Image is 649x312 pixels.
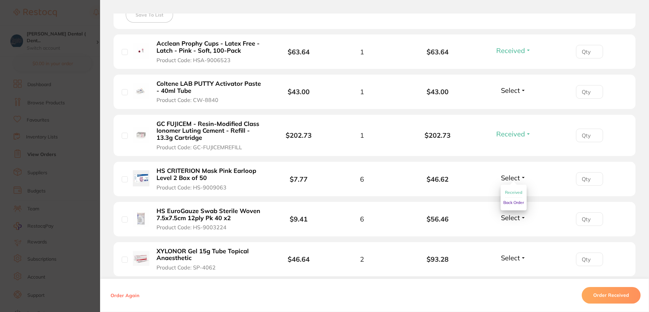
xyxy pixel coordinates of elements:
[496,46,525,55] span: Received
[494,46,533,55] button: Received
[576,85,603,99] input: Qty
[157,121,261,141] b: GC FUJICEM - Resin-Modified Class Ionomer Luting Cement - Refill - 13.3g Cartridge
[288,255,310,263] b: $46.64
[133,43,149,59] img: Acclean Prophy Cups - Latex Free - Latch - Pink - Soft, 100-Pack
[499,213,528,222] button: Select
[505,187,522,198] button: Received
[157,40,261,54] b: Acclean Prophy Cups - Latex Free - Latch - Pink - Soft, 100-Pack
[288,48,310,56] b: $63.64
[400,255,476,263] b: $93.28
[496,130,525,138] span: Received
[360,255,364,263] span: 2
[576,253,603,266] input: Qty
[400,215,476,223] b: $56.46
[154,167,263,191] button: HS CRITERION Mask Pink Earloop Level 2 Box of 50 Product Code: HS-9009063
[157,264,216,270] span: Product Code: SP-4062
[582,287,641,304] button: Order Received
[360,48,364,56] span: 1
[501,254,520,262] span: Select
[400,88,476,96] b: $43.00
[154,40,263,63] button: Acclean Prophy Cups - Latex Free - Latch - Pink - Soft, 100-Pack Product Code: HSA-9006523
[503,198,524,208] button: Back Order
[576,129,603,142] input: Qty
[501,174,520,182] span: Select
[576,212,603,226] input: Qty
[157,208,261,222] b: HS EuroGauze Swab Sterile Woven 7.5x7.5cm 12ply Pk 40 x2
[109,292,141,298] button: Order Again
[501,86,520,95] span: Select
[133,127,149,143] img: GC FUJICEM - Resin-Modified Class Ionomer Luting Cement - Refill - 13.3g Cartridge
[286,131,312,139] b: $202.73
[501,213,520,222] span: Select
[157,248,261,262] b: XYLONOR Gel 15g Tube Topical Anaesthetic
[157,57,231,63] span: Product Code: HSA-9006523
[360,215,364,223] span: 6
[290,215,308,223] b: $9.41
[154,248,263,271] button: XYLONOR Gel 15g Tube Topical Anaesthetic Product Code: SP-4062
[157,97,218,103] span: Product Code: CW-8840
[290,175,308,183] b: $7.77
[400,175,476,183] b: $46.62
[505,190,522,195] span: Received
[360,175,364,183] span: 6
[503,200,524,205] span: Back Order
[157,224,226,230] span: Product Code: HS-9003224
[576,172,603,186] input: Qty
[154,120,263,151] button: GC FUJICEM - Resin-Modified Class Ionomer Luting Cement - Refill - 13.3g Cartridge Product Code: ...
[499,174,528,182] button: Select
[157,80,261,94] b: Coltene LAB PUTTY Activator Paste - 40ml Tube
[360,88,364,96] span: 1
[133,210,149,227] img: HS EuroGauze Swab Sterile Woven 7.5x7.5cm 12ply Pk 40 x2
[157,184,226,190] span: Product Code: HS-9009063
[499,254,528,262] button: Select
[400,48,476,56] b: $63.64
[360,131,364,139] span: 1
[499,86,528,95] button: Select
[133,170,149,187] img: HS CRITERION Mask Pink Earloop Level 2 Box of 50
[157,144,242,150] span: Product Code: GC-FUJICEMREFILL
[154,80,263,104] button: Coltene LAB PUTTY Activator Paste - 40ml Tube Product Code: CW-8840
[126,7,173,23] button: Save To List
[133,83,149,99] img: Coltene LAB PUTTY Activator Paste - 40ml Tube
[400,131,476,139] b: $202.73
[157,167,261,181] b: HS CRITERION Mask Pink Earloop Level 2 Box of 50
[576,45,603,58] input: Qty
[133,250,149,267] img: XYLONOR Gel 15g Tube Topical Anaesthetic
[154,207,263,231] button: HS EuroGauze Swab Sterile Woven 7.5x7.5cm 12ply Pk 40 x2 Product Code: HS-9003224
[494,130,533,138] button: Received
[288,87,310,96] b: $43.00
